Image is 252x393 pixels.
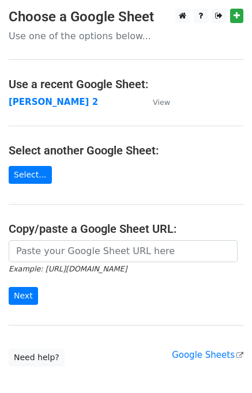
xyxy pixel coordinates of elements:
h4: Use a recent Google Sheet: [9,77,243,91]
a: Google Sheets [172,350,243,360]
p: Use one of the options below... [9,30,243,42]
h4: Copy/paste a Google Sheet URL: [9,222,243,236]
h4: Select another Google Sheet: [9,143,243,157]
input: Paste your Google Sheet URL here [9,240,238,262]
small: Example: [URL][DOMAIN_NAME] [9,264,127,273]
a: Select... [9,166,52,184]
small: View [153,98,170,107]
a: Need help? [9,349,65,366]
a: [PERSON_NAME] 2 [9,97,98,107]
h3: Choose a Google Sheet [9,9,243,25]
input: Next [9,287,38,305]
a: View [141,97,170,107]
